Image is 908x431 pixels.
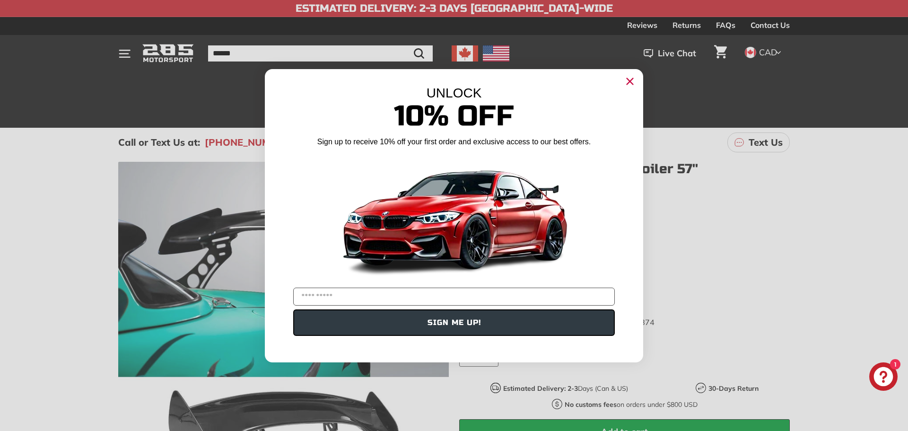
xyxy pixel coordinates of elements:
span: UNLOCK [427,86,482,100]
input: YOUR EMAIL [293,288,615,306]
inbox-online-store-chat: Shopify online store chat [866,362,900,393]
span: 10% Off [394,99,514,133]
button: Close dialog [622,74,637,89]
img: Banner showing BMW 4 Series Body kit [336,151,572,284]
span: Sign up to receive 10% off your first order and exclusive access to our best offers. [317,138,591,146]
button: SIGN ME UP! [293,309,615,336]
